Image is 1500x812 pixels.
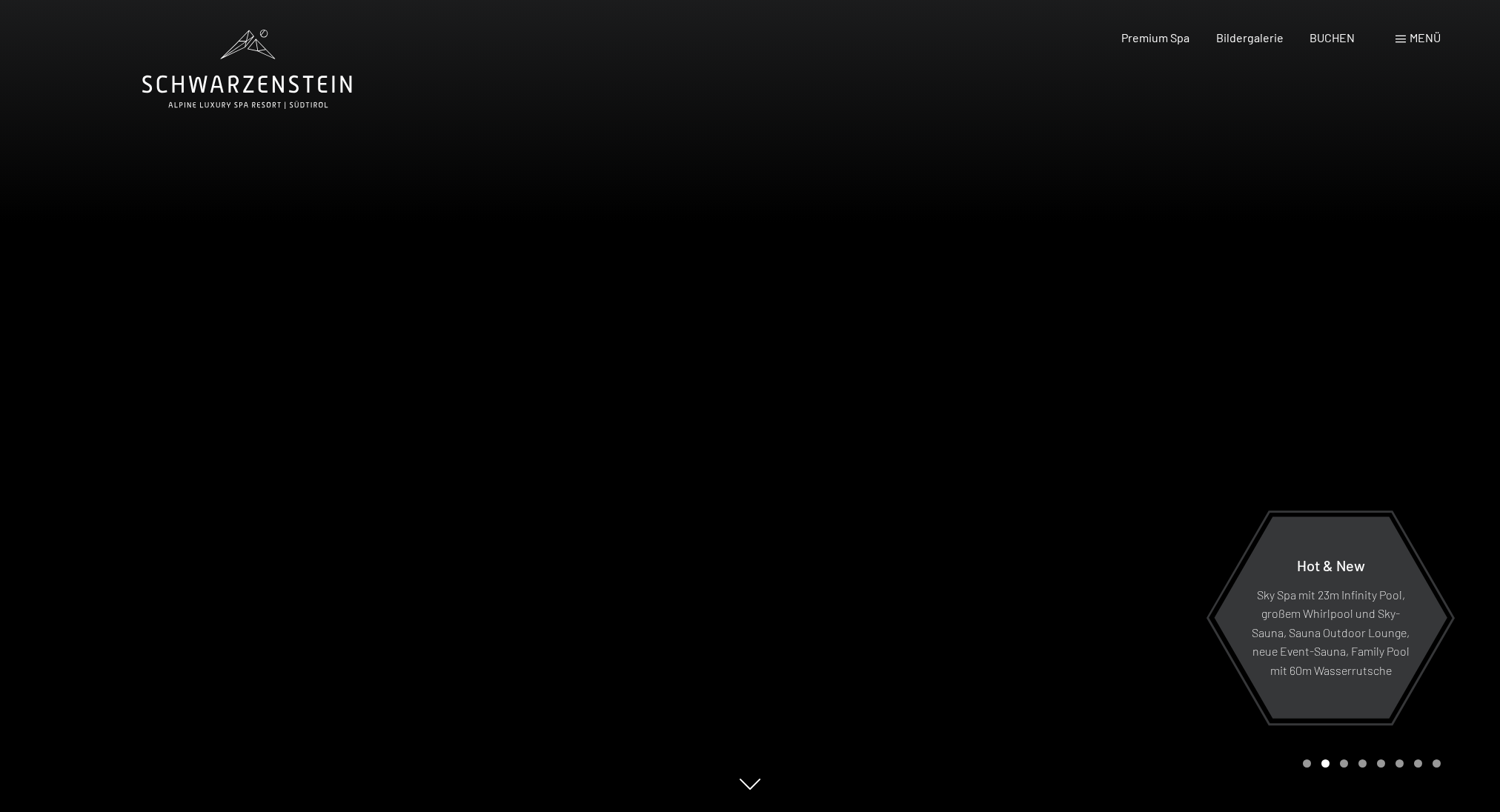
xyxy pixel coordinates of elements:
div: Carousel Page 7 [1414,759,1422,768]
div: Carousel Page 5 [1377,759,1385,768]
div: Carousel Page 4 [1358,759,1367,768]
div: Carousel Page 3 [1340,759,1348,768]
a: Premium Spa [1121,30,1189,44]
a: Hot & New Sky Spa mit 23m Infinity Pool, großem Whirlpool und Sky-Sauna, Sauna Outdoor Lounge, ne... [1213,516,1448,719]
p: Sky Spa mit 23m Infinity Pool, großem Whirlpool und Sky-Sauna, Sauna Outdoor Lounge, neue Event-S... [1250,585,1411,679]
span: Hot & New [1297,556,1365,573]
div: Carousel Page 1 [1303,759,1311,768]
div: Carousel Page 8 [1433,759,1441,768]
a: Bildergalerie [1216,30,1284,44]
a: BUCHEN [1310,30,1355,44]
div: Carousel Pagination [1298,759,1441,768]
span: Menü [1410,30,1441,44]
div: Carousel Page 2 (Current Slide) [1321,759,1330,768]
div: Carousel Page 6 [1396,759,1404,768]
